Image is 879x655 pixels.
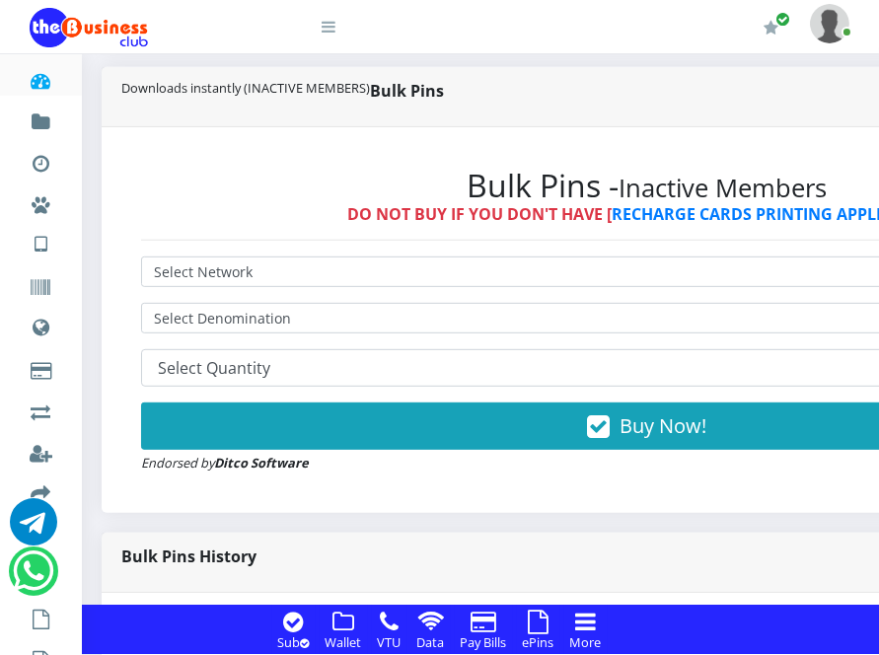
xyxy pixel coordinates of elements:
small: Data [417,633,445,651]
small: ePins [523,633,554,651]
a: Cable TV, Electricity [30,343,52,391]
a: Dashboard [30,53,52,101]
a: Transfer to Wallet [30,468,52,515]
a: Buy Bulk Pins [30,592,52,639]
a: International VTU [75,246,240,279]
a: Chat for support [10,513,57,546]
a: Airtime -2- Cash [30,385,52,432]
span: Buy Now! [620,412,706,439]
small: Wallet [326,633,362,651]
a: Register a Referral [30,426,52,473]
small: Sub [278,633,310,651]
a: Pay Bills [455,630,513,652]
a: Transactions [30,136,52,183]
small: VTU [378,633,402,651]
small: More [570,633,602,651]
a: Data [30,300,52,349]
small: Downloads instantly (INACTIVE MEMBERS) [121,79,370,98]
a: VTU [372,630,407,652]
a: Data [411,630,451,652]
i: Renew/Upgrade Subscription [764,20,778,36]
a: Nigerian VTU [75,217,240,251]
small: Inactive Members [619,171,827,205]
span: Renew/Upgrade Subscription [775,12,790,27]
a: ePins [517,630,560,652]
a: Vouchers [30,260,52,308]
a: Miscellaneous Payments [30,178,52,225]
small: Pay Bills [461,633,507,651]
a: Fund wallet [30,95,52,142]
small: Endorsed by [141,454,309,472]
a: Wallet [320,630,368,652]
img: User [810,4,849,42]
a: Sub [272,630,316,652]
strong: Ditco Software [214,454,309,472]
a: Chat for support [13,562,53,595]
a: VTU [30,217,52,266]
img: Logo [30,8,148,47]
